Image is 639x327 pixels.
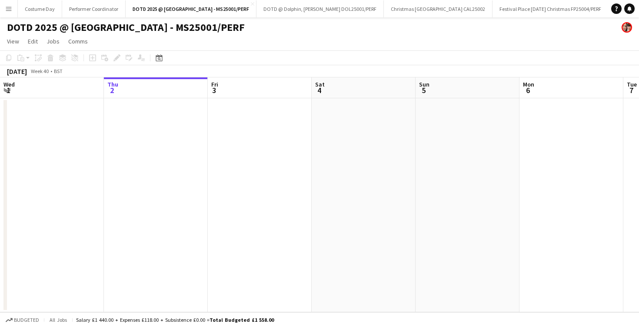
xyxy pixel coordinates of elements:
span: 2 [106,85,118,95]
span: 1 [2,85,15,95]
span: Comms [68,37,88,45]
span: Fri [211,80,218,88]
span: 3 [210,85,218,95]
span: Total Budgeted £1 558.00 [210,317,274,323]
a: Jobs [43,36,63,47]
div: Salary £1 440.00 + Expenses £118.00 + Subsistence £0.00 = [76,317,274,323]
app-user-avatar: Performer Department [622,22,632,33]
div: [DATE] [7,67,27,76]
button: DOTD 2025 @ [GEOGRAPHIC_DATA] - MS25001/PERF [126,0,256,17]
span: Mon [523,80,534,88]
span: View [7,37,19,45]
span: 4 [314,85,325,95]
button: Costume Day [18,0,62,17]
a: View [3,36,23,47]
span: Tue [627,80,637,88]
span: Budgeted [14,317,39,323]
span: Wed [3,80,15,88]
span: 7 [626,85,637,95]
span: Sun [419,80,429,88]
span: All jobs [48,317,69,323]
a: Comms [65,36,91,47]
div: BST [54,68,63,74]
button: DOTD @ Dolphin, [PERSON_NAME] DOL25001/PERF [256,0,384,17]
button: Performer Coordinator [62,0,126,17]
button: Budgeted [4,315,40,325]
button: Festival Place [DATE] Christmas FP25004/PERF [493,0,609,17]
span: Thu [107,80,118,88]
button: Christmas [GEOGRAPHIC_DATA] CAL25002 [384,0,493,17]
span: Sat [315,80,325,88]
span: 6 [522,85,534,95]
a: Edit [24,36,41,47]
span: 5 [418,85,429,95]
h1: DOTD 2025 @ [GEOGRAPHIC_DATA] - MS25001/PERF [7,21,245,34]
span: Edit [28,37,38,45]
span: Jobs [47,37,60,45]
span: Week 40 [29,68,50,74]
